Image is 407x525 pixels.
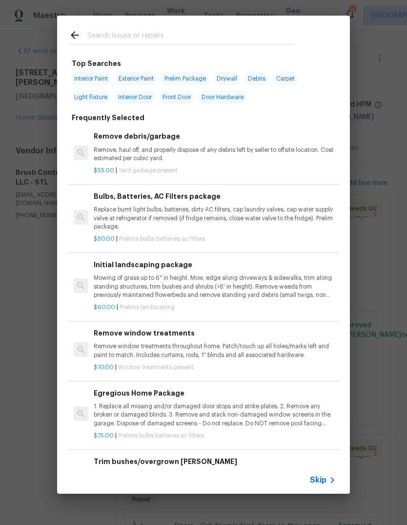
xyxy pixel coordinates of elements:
span: Carpet [273,72,298,85]
span: Prelims landscaping [120,304,175,310]
h6: Remove debris/garbage [94,131,336,142]
span: Yard garbage present [119,168,178,173]
p: Replace burnt light bulbs, batteries, dirty AC filters, cap laundry valves, cap water supply valv... [94,206,336,231]
h6: Frequently Selected [72,112,144,123]
p: | [94,167,336,175]
h6: Remove window treatments [94,328,336,338]
p: Remove window treatments throughout home. Patch/touch up all holes/marks left and paint to match.... [94,342,336,359]
p: | [94,303,336,312]
span: Debris [245,72,268,85]
input: Search issues or repairs [87,29,294,44]
span: Exterior Paint [116,72,157,85]
span: $10.00 [94,364,114,370]
span: Front Door [160,90,194,104]
h6: Egregious Home Package [94,388,336,399]
span: Interior Door [115,90,155,104]
h6: Top Searches [72,58,121,69]
span: $75.00 [94,433,114,439]
span: Interior Paint [71,72,111,85]
p: 1. Replace all missing and/or damaged door stops and strike plates. 2. Remove any broken or damag... [94,402,336,427]
span: Window treatments present [118,364,194,370]
span: Drywall [214,72,240,85]
span: Skip [310,475,326,485]
p: | [94,363,336,372]
span: Door Hardware [199,90,246,104]
p: Remove, haul off, and properly dispose of any debris left by seller to offsite location. Cost est... [94,146,336,163]
span: $50.00 [94,236,115,242]
h6: Trim bushes/overgrown [PERSON_NAME] [94,456,336,467]
span: $55.00 [94,168,114,173]
span: $60.00 [94,304,115,310]
p: | [94,432,336,440]
span: Prelims bulbs batteries ac filters [118,433,204,439]
span: Prelims bulbs batteries ac filters [119,236,205,242]
span: Light Fixture [71,90,110,104]
p: | [94,235,336,243]
p: Mowing of grass up to 6" in height. Mow, edge along driveways & sidewalks, trim along standing st... [94,274,336,299]
h6: Bulbs, Batteries, AC Filters package [94,191,336,202]
h6: Initial landscaping package [94,259,336,270]
span: Prelim Package [162,72,209,85]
